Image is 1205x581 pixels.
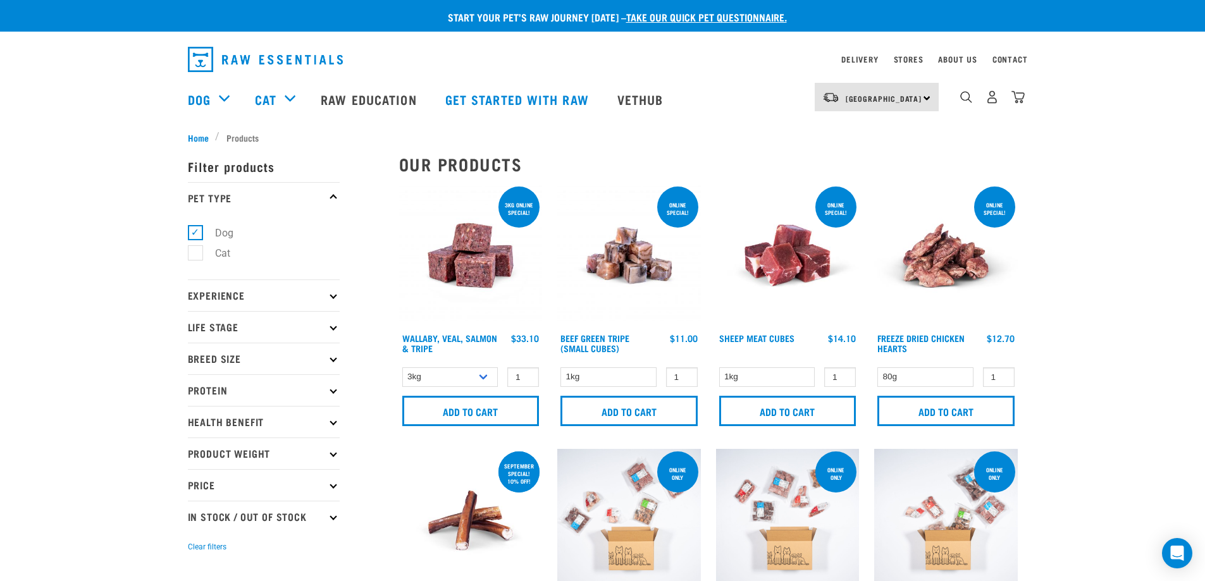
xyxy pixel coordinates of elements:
[960,91,972,103] img: home-icon-1@2x.png
[188,374,340,406] p: Protein
[657,195,698,222] div: ONLINE SPECIAL!
[846,96,922,101] span: [GEOGRAPHIC_DATA]
[511,333,539,343] div: $33.10
[402,396,540,426] input: Add to cart
[188,131,1018,144] nav: breadcrumbs
[1011,90,1025,104] img: home-icon@2x.png
[828,333,856,343] div: $14.10
[188,279,340,311] p: Experience
[1162,538,1192,568] div: Open Intercom Messenger
[626,14,787,20] a: take our quick pet questionnaire.
[188,541,226,553] button: Clear filters
[188,90,211,109] a: Dog
[188,343,340,374] p: Breed Size
[557,184,701,327] img: Beef Tripe Bites 1634
[666,367,698,387] input: 1
[188,182,340,214] p: Pet Type
[188,406,340,437] p: Health Benefit
[974,460,1015,487] div: Online Only
[938,57,977,61] a: About Us
[255,90,276,109] a: Cat
[605,74,679,125] a: Vethub
[402,336,497,350] a: Wallaby, Veal, Salmon & Tripe
[188,131,216,144] a: Home
[824,367,856,387] input: 1
[188,47,343,72] img: Raw Essentials Logo
[877,396,1015,426] input: Add to cart
[874,184,1018,327] img: FD Chicken Hearts
[195,225,238,241] label: Dog
[983,367,1015,387] input: 1
[195,245,235,261] label: Cat
[188,150,340,182] p: Filter products
[815,195,856,222] div: ONLINE SPECIAL!
[992,57,1028,61] a: Contact
[987,333,1015,343] div: $12.70
[498,195,540,222] div: 3kg online special!
[719,336,794,340] a: Sheep Meat Cubes
[399,154,1018,174] h2: Our Products
[308,74,432,125] a: Raw Education
[877,336,965,350] a: Freeze Dried Chicken Hearts
[670,333,698,343] div: $11.00
[560,396,698,426] input: Add to cart
[560,336,629,350] a: Beef Green Tripe (Small Cubes)
[188,437,340,469] p: Product Weight
[188,311,340,343] p: Life Stage
[178,42,1028,77] nav: dropdown navigation
[894,57,924,61] a: Stores
[719,396,856,426] input: Add to cart
[433,74,605,125] a: Get started with Raw
[841,57,878,61] a: Delivery
[399,184,543,327] img: Wallaby Veal Salmon Tripe 1642
[986,90,999,104] img: user.png
[507,367,539,387] input: 1
[974,195,1015,222] div: ONLINE SPECIAL!
[188,469,340,501] p: Price
[188,131,209,144] span: Home
[498,456,540,491] div: September special! 10% off!
[822,92,839,103] img: van-moving.png
[815,460,856,487] div: Online Only
[657,460,698,487] div: Online Only
[716,184,860,327] img: Sheep Meat
[188,501,340,532] p: In Stock / Out Of Stock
